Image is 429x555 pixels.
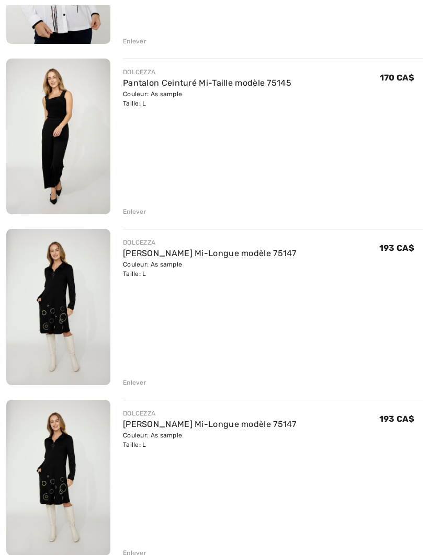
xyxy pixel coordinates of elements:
span: 193 CA$ [379,414,414,424]
div: Couleur: As sample Taille: L [123,260,297,279]
div: Couleur: As sample Taille: L [123,431,297,449]
a: [PERSON_NAME] Mi-Longue modèle 75147 [123,419,297,429]
div: DOLCEZZA [123,67,291,77]
div: Enlever [123,37,146,46]
span: 193 CA$ [379,243,414,253]
div: DOLCEZZA [123,409,297,418]
a: [PERSON_NAME] Mi-Longue modèle 75147 [123,248,297,258]
div: DOLCEZZA [123,238,297,247]
div: Enlever [123,378,146,387]
div: Couleur: As sample Taille: L [123,89,291,108]
a: Pantalon Ceinturé Mi-Taille modèle 75145 [123,78,291,88]
img: Robe Trapèze Mi-Longue modèle 75147 [6,229,110,385]
div: Enlever [123,207,146,216]
img: Pantalon Ceinturé Mi-Taille modèle 75145 [6,59,110,215]
span: 170 CA$ [380,73,414,83]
